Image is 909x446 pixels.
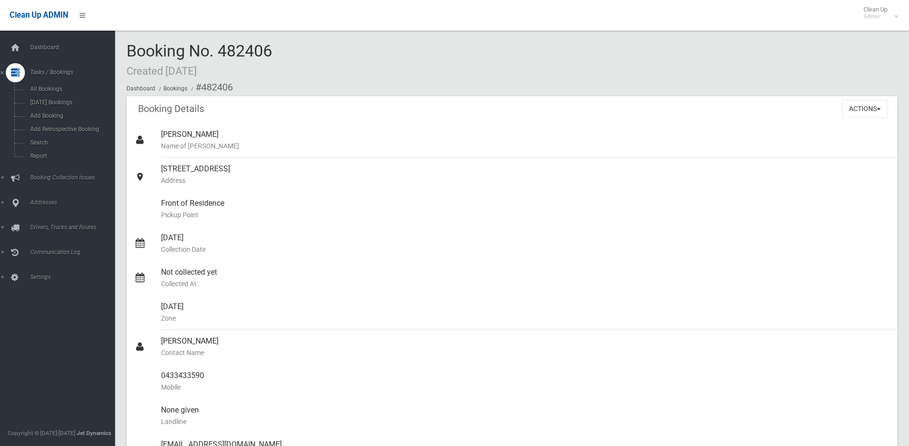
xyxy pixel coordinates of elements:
[10,11,68,20] span: Clean Up ADMIN
[161,381,890,393] small: Mobile
[859,6,897,20] span: Clean Up
[27,274,122,280] span: Settings
[27,153,114,159] span: Report
[27,112,114,119] span: Add Booking
[161,312,890,324] small: Zone
[161,278,890,290] small: Collected At
[77,430,111,436] strong: Jet Dynamics
[161,192,890,226] div: Front of Residence
[163,85,187,92] a: Bookings
[161,347,890,358] small: Contact Name
[127,41,272,78] span: Booking No. 482406
[161,175,890,186] small: Address
[161,226,890,261] div: [DATE]
[189,78,233,96] li: #482406
[27,44,122,51] span: Dashboard
[27,99,114,106] span: [DATE] Bookings
[161,364,890,399] div: 0433433590
[161,295,890,330] div: [DATE]
[161,157,890,192] div: [STREET_ADDRESS]
[127,100,216,118] header: Booking Details
[161,330,890,364] div: [PERSON_NAME]
[161,209,890,221] small: Pickup Point
[161,123,890,157] div: [PERSON_NAME]
[27,249,122,256] span: Communication Log
[161,140,890,152] small: Name of [PERSON_NAME]
[8,430,75,436] span: Copyright © [DATE]-[DATE]
[161,244,890,255] small: Collection Date
[127,85,155,92] a: Dashboard
[161,416,890,427] small: Landline
[27,126,114,133] span: Add Retrospective Booking
[127,65,197,77] small: Created [DATE]
[27,139,114,146] span: Search
[161,261,890,295] div: Not collected yet
[842,100,888,118] button: Actions
[27,199,122,206] span: Addresses
[27,86,114,92] span: All Bookings
[863,13,887,20] small: Admin
[27,224,122,231] span: Drivers, Trucks and Routes
[27,174,122,181] span: Booking Collection Issues
[27,69,122,76] span: Tasks / Bookings
[161,399,890,433] div: None given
